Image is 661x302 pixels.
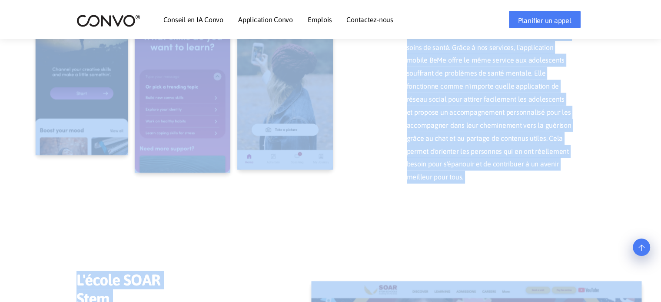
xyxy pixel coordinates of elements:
a: Contactez-nous [346,16,393,23]
a: Planifier un appel [509,11,581,28]
font: L'école SOAR [76,271,160,289]
img: logo_2.png [76,14,140,27]
a: Emplois [308,16,332,23]
a: Conseil en IA Convo [163,16,223,23]
font: Planifier un appel [518,17,571,24]
a: Application Convo [238,16,293,23]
